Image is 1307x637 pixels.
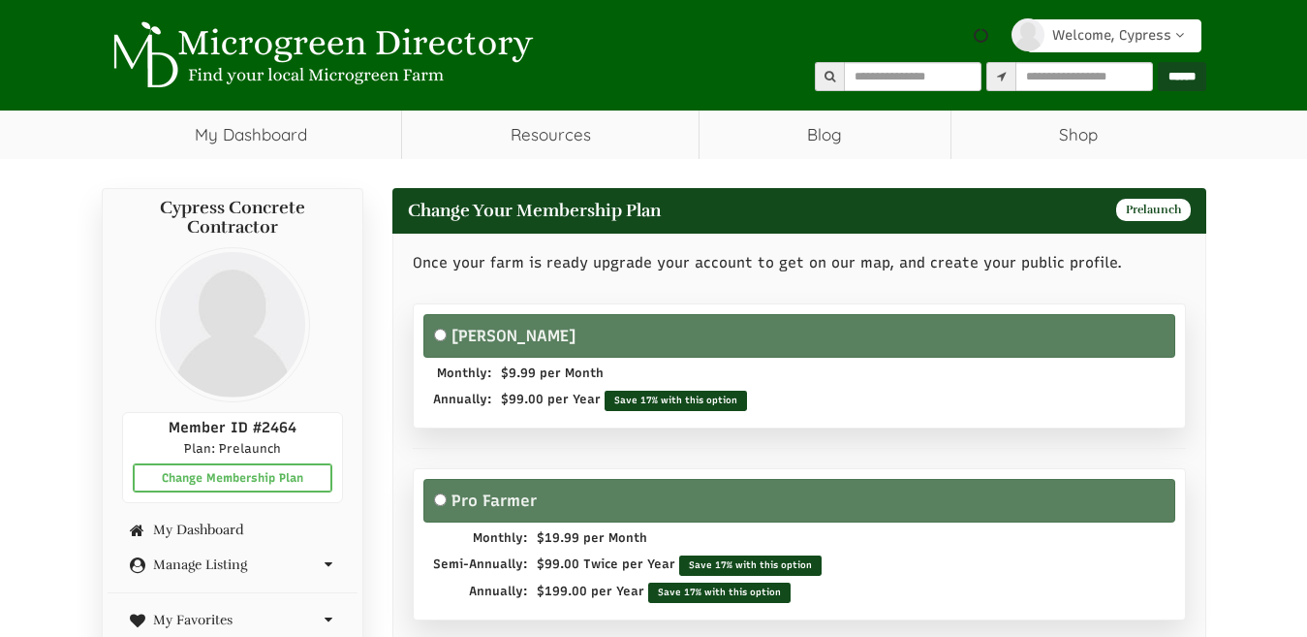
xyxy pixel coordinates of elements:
[122,523,343,537] a: My Dashboard
[501,358,757,384] td: $9.99 per Month
[102,21,538,89] img: Microgreen Directory
[102,111,402,159] a: My Dashboard
[413,253,1186,273] p: Once your farm is ready upgrade your account to get on our map, and create your public profile.
[537,557,675,571] span: $99.00 Twice per Year
[700,111,950,159] a: Blog
[689,559,732,570] span: Save 17%
[155,247,310,402] img: profile-profile-holder.png
[1011,18,1044,51] img: profile-profile-holder.png
[704,587,781,597] span: with this option
[433,576,537,603] td: Annually:
[392,188,1206,234] h1: Change Your Membership Plan
[169,419,296,436] span: Member ID #2464
[537,523,831,549] td: $19.99 per Month
[133,463,332,493] a: Change Membership Plan
[184,441,281,456] span: Plan: Prelaunch
[951,111,1206,159] a: Shop
[122,613,343,627] a: My Favorites
[501,392,601,406] span: $99.00 per Year
[434,329,447,341] input: [PERSON_NAME]
[1027,19,1201,52] a: Welcome, Cypress
[661,395,737,405] span: with this option
[451,326,576,345] b: [PERSON_NAME]
[434,494,447,506] input: Pro Farmer
[451,491,537,510] b: Pro Farmer
[122,199,343,238] h4: Cypress Concrete Contractor
[122,557,343,572] a: Manage Listing
[735,559,812,570] span: with this option
[433,523,537,549] td: Monthly:
[433,549,537,576] td: Semi-Annually:
[433,384,501,411] td: Annually:
[1116,199,1191,221] span: Prelaunch
[402,111,699,159] a: Resources
[433,358,501,384] td: Monthly:
[614,395,658,405] span: Save 17%
[537,584,644,598] span: $199.00 per Year
[658,587,701,597] span: Save 17%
